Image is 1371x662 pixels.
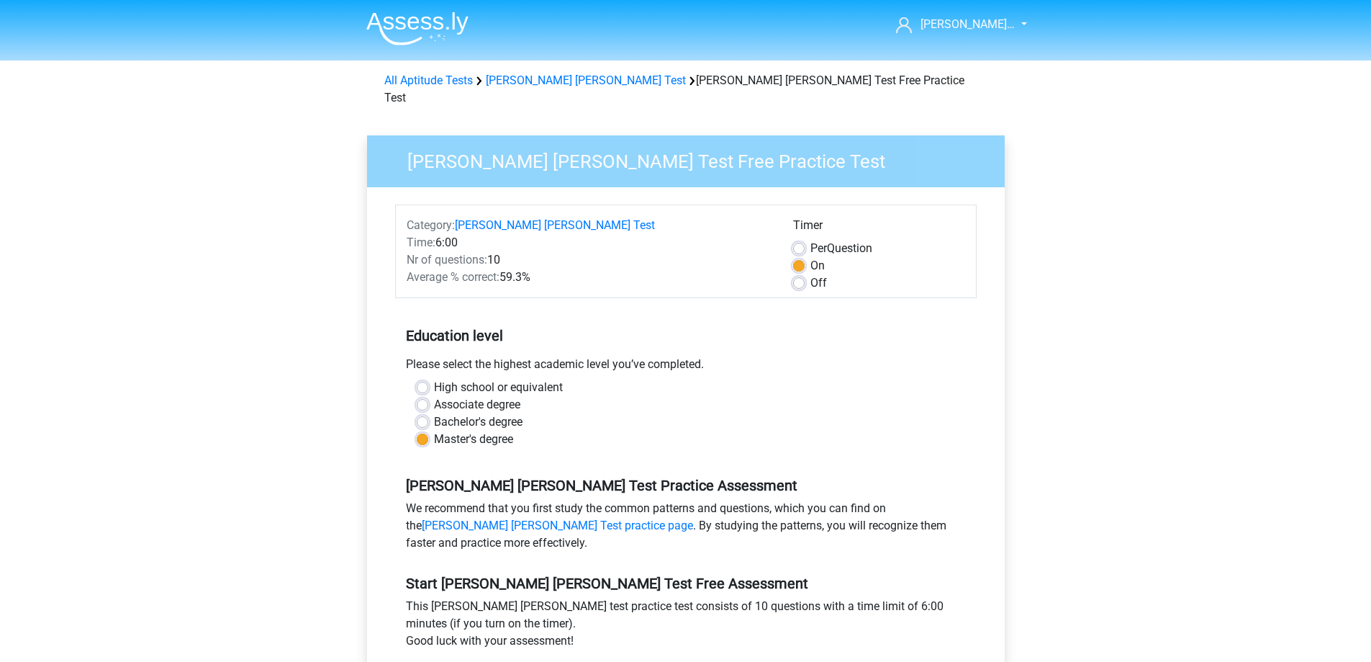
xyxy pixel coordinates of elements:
[407,218,455,232] span: Category:
[379,72,993,107] div: [PERSON_NAME] [PERSON_NAME] Test Free Practice Test
[395,598,977,656] div: This [PERSON_NAME] [PERSON_NAME] test practice test consists of 10 questions with a time limit of...
[395,356,977,379] div: Please select the highest academic level you’ve completed.
[396,251,782,269] div: 10
[920,17,1015,31] span: [PERSON_NAME]…
[390,145,994,173] h3: [PERSON_NAME] [PERSON_NAME] Test Free Practice Test
[407,270,499,284] span: Average % correct:
[810,257,825,274] label: On
[810,240,872,257] label: Question
[406,321,966,350] h5: Education level
[455,218,655,232] a: [PERSON_NAME] [PERSON_NAME] Test
[395,500,977,558] div: We recommend that you first study the common patterns and questions, which you can find on the . ...
[407,236,435,249] span: Time:
[810,274,827,292] label: Off
[384,73,473,87] a: All Aptitude Tests
[396,234,782,251] div: 6:00
[407,253,487,267] span: Nr of questions:
[434,413,522,431] label: Bachelor's degree
[793,217,965,240] div: Timer
[422,519,693,532] a: [PERSON_NAME] [PERSON_NAME] Test practice page
[366,12,469,45] img: Assessly
[396,269,782,286] div: 59.3%
[486,73,686,87] a: [PERSON_NAME] [PERSON_NAME] Test
[406,477,966,494] h5: [PERSON_NAME] [PERSON_NAME] Test Practice Assessment
[890,16,1016,33] a: [PERSON_NAME]…
[406,575,966,592] h5: Start [PERSON_NAME] [PERSON_NAME] Test Free Assessment
[434,396,520,413] label: Associate degree
[810,241,827,255] span: Per
[434,379,563,396] label: High school or equivalent
[434,431,513,448] label: Master's degree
